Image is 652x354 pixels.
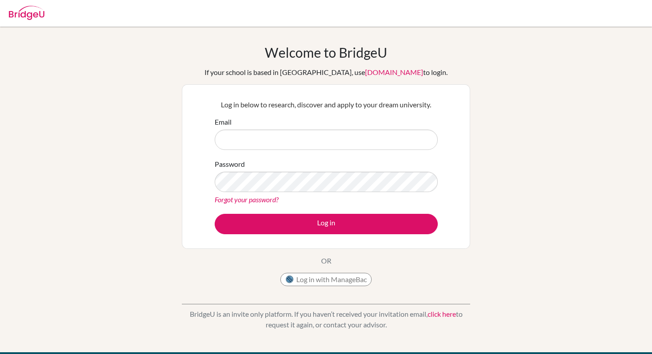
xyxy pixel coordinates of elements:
a: click here [428,310,456,318]
h1: Welcome to BridgeU [265,44,387,60]
a: [DOMAIN_NAME] [365,68,423,76]
label: Password [215,159,245,169]
a: Forgot your password? [215,195,279,204]
p: BridgeU is an invite only platform. If you haven’t received your invitation email, to request it ... [182,309,470,330]
div: If your school is based in [GEOGRAPHIC_DATA], use to login. [204,67,448,78]
p: OR [321,256,331,266]
button: Log in [215,214,438,234]
img: Bridge-U [9,6,44,20]
p: Log in below to research, discover and apply to your dream university. [215,99,438,110]
label: Email [215,117,232,127]
button: Log in with ManageBac [280,273,372,286]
